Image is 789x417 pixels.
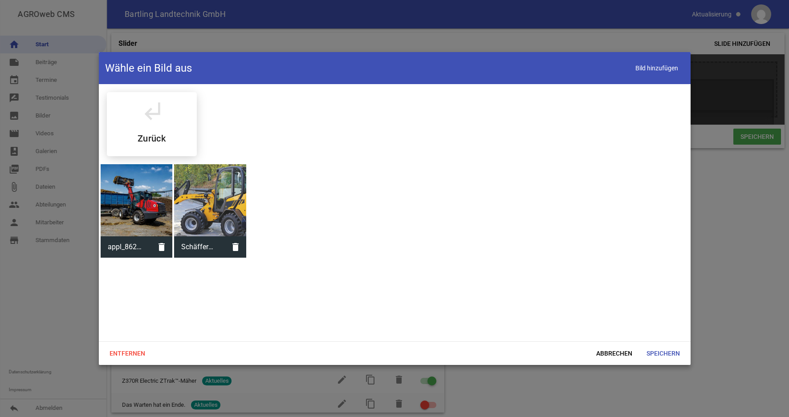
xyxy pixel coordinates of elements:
[629,59,684,77] span: Bild hinzufügen
[151,236,172,258] i: delete
[105,61,192,75] h4: Wähle ein Bild aus
[138,134,166,143] h5: Zurück
[139,98,164,123] i: subdirectory_arrow_left
[639,345,687,361] span: Speichern
[174,235,225,259] span: SchäfferBau-Seite004.jpg
[101,235,151,259] span: appl_8620_T-3_06a.jpg
[225,236,246,258] i: delete
[589,345,639,361] span: Abbrechen
[102,345,152,361] span: Entfernen
[107,92,197,156] div: Schäffer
